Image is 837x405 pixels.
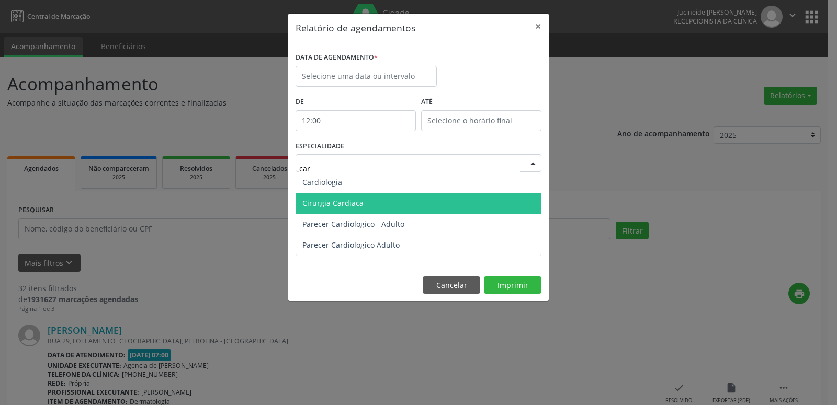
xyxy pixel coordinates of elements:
[302,240,400,250] span: Parecer Cardiologico Adulto
[423,276,480,294] button: Cancelar
[302,198,364,208] span: Cirurgia Cardiaca
[296,94,416,110] label: De
[421,110,541,131] input: Selecione o horário final
[296,50,378,66] label: DATA DE AGENDAMENTO
[296,138,344,155] label: ESPECIALIDADE
[528,14,549,39] button: Close
[421,94,541,110] label: ATÉ
[302,219,404,229] span: Parecer Cardiologico - Adulto
[296,66,437,87] input: Selecione uma data ou intervalo
[484,276,541,294] button: Imprimir
[299,158,520,179] input: Seleciona uma especialidade
[296,110,416,131] input: Selecione o horário inicial
[302,177,342,187] span: Cardiologia
[296,21,415,34] h5: Relatório de agendamentos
